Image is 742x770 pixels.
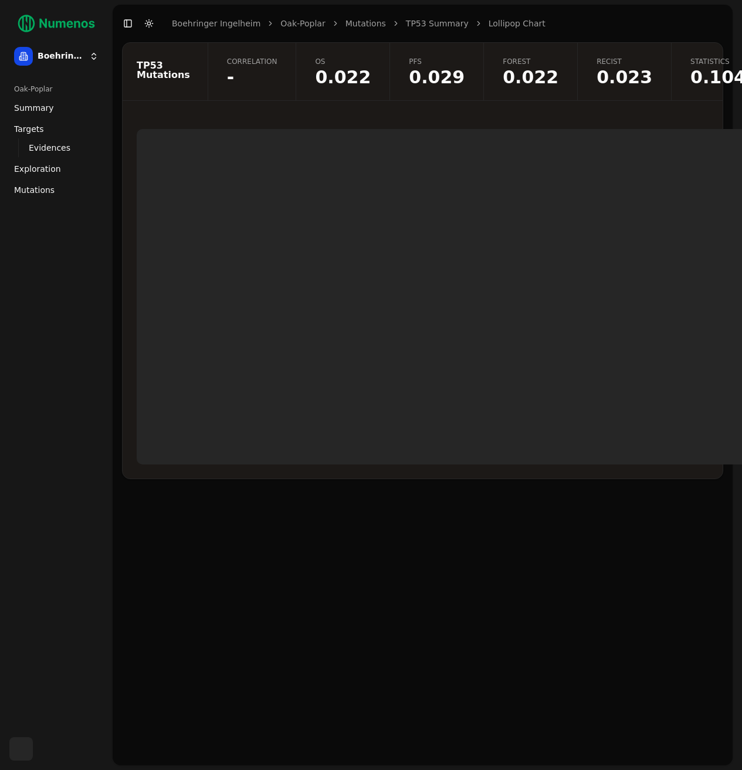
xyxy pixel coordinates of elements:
button: Toggle Dark Mode [141,15,157,32]
a: Lollipop Chart [489,18,546,29]
a: Mutations [345,18,386,29]
a: Oak-Poplar [280,18,325,29]
span: Boehringer Ingelheim [38,51,84,62]
a: Boehringer Ingelheim [172,18,260,29]
nav: breadcrumb [172,18,546,29]
button: Toggle Sidebar [120,15,136,32]
a: Mutations [9,181,103,199]
span: - [227,69,277,86]
span: Exploration [14,163,61,175]
span: Summary [14,102,54,114]
span: Recist [597,57,652,66]
a: Evidences [24,140,89,156]
span: 0.022 [315,69,371,86]
a: Exploration [9,160,103,178]
span: Correlation [227,57,277,66]
a: Correlation- [208,43,296,100]
a: Summary [9,99,103,117]
span: 0.022 [503,69,558,86]
a: TP53 Summary [406,18,469,29]
div: TP53 Mutations [137,61,190,80]
a: Recist0.023 [577,43,671,100]
img: Numenos [9,9,103,38]
span: Forest [503,57,558,66]
span: 0.023 [597,69,652,86]
span: Targets [14,123,44,135]
span: Evidences [29,142,70,154]
a: Forest0.022 [483,43,577,100]
a: PFS0.029 [389,43,483,100]
div: Oak-Poplar [9,80,103,99]
span: Mutations [14,184,55,196]
span: 0.029 [409,69,465,86]
span: OS [315,57,371,66]
button: Boehringer Ingelheim [9,42,103,70]
a: Targets [9,120,103,138]
a: OS0.022 [296,43,389,100]
span: PFS [409,57,465,66]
